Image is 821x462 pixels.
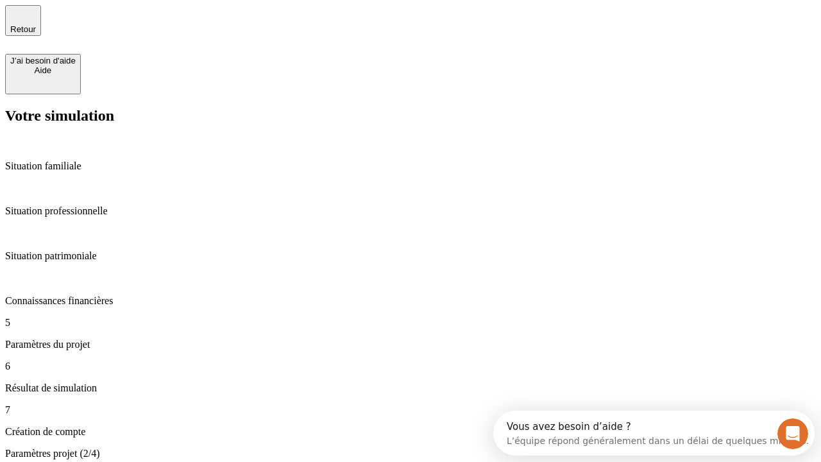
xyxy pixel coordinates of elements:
[5,5,41,36] button: Retour
[493,411,815,456] iframe: Intercom live chat discovery launcher
[5,382,816,394] p: Résultat de simulation
[5,107,816,124] h2: Votre simulation
[5,5,353,40] div: Ouvrir le Messenger Intercom
[10,65,76,75] div: Aide
[5,317,816,329] p: 5
[777,418,808,449] iframe: Intercom live chat
[5,250,816,262] p: Situation patrimoniale
[10,56,76,65] div: J’ai besoin d'aide
[5,295,816,307] p: Connaissances financières
[5,404,816,416] p: 7
[5,160,816,172] p: Situation familiale
[5,205,816,217] p: Situation professionnelle
[5,448,816,459] p: Paramètres projet (2/4)
[5,54,81,94] button: J’ai besoin d'aideAide
[13,21,316,35] div: L’équipe répond généralement dans un délai de quelques minutes.
[10,24,36,34] span: Retour
[5,339,816,350] p: Paramètres du projet
[13,11,316,21] div: Vous avez besoin d’aide ?
[5,426,816,438] p: Création de compte
[5,361,816,372] p: 6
